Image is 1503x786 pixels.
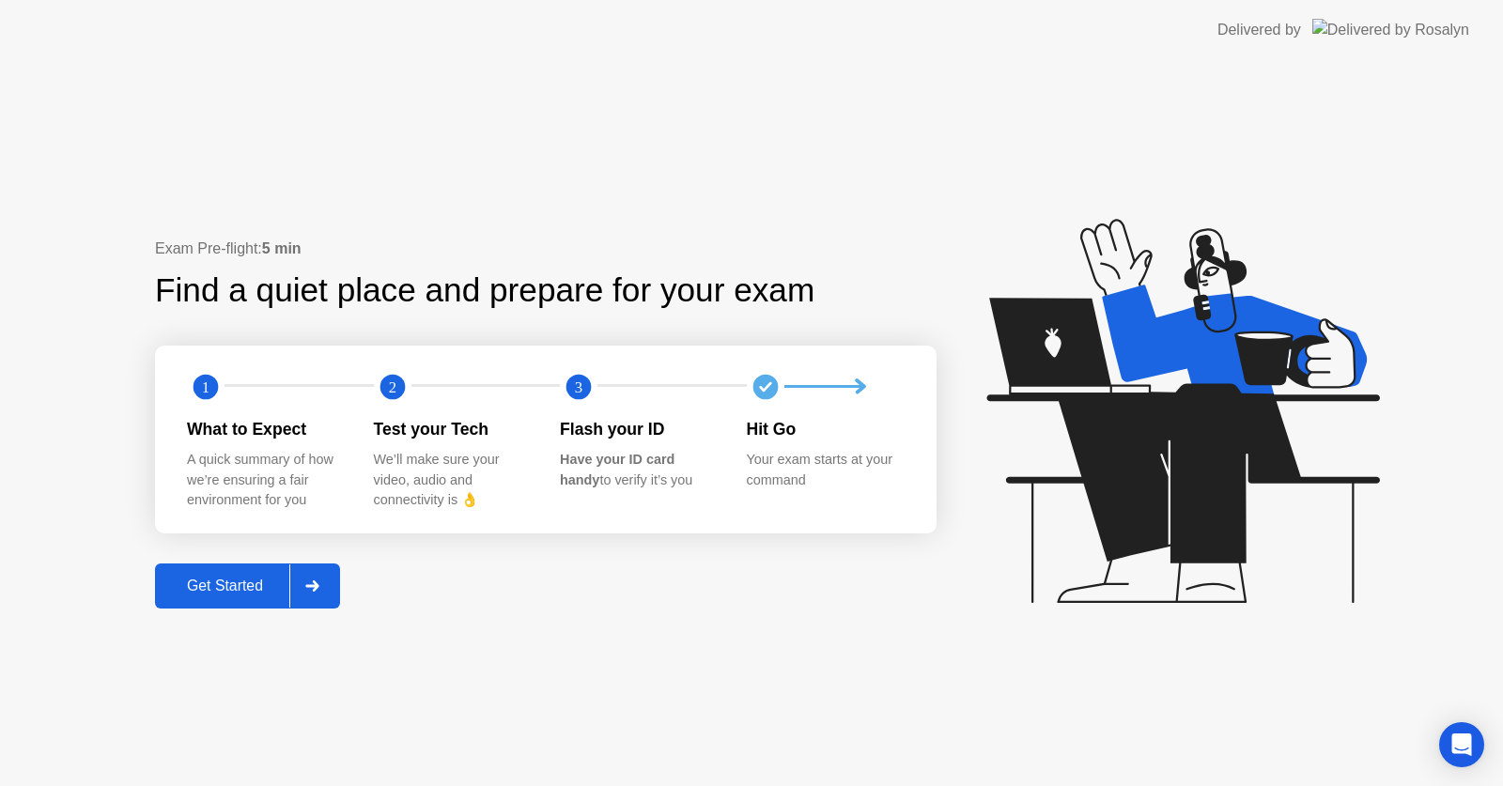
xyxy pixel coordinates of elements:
div: We’ll make sure your video, audio and connectivity is 👌 [374,450,531,511]
div: Delivered by [1217,19,1301,41]
text: 2 [388,378,395,395]
div: Get Started [161,578,289,594]
div: Open Intercom Messenger [1439,722,1484,767]
div: A quick summary of how we’re ensuring a fair environment for you [187,450,344,511]
div: Find a quiet place and prepare for your exam [155,266,817,316]
b: 5 min [262,240,302,256]
div: Test your Tech [374,417,531,441]
button: Get Started [155,563,340,609]
div: Hit Go [747,417,904,441]
b: Have your ID card handy [560,452,674,487]
img: Delivered by Rosalyn [1312,19,1469,40]
text: 1 [202,378,209,395]
div: to verify it’s you [560,450,717,490]
div: Flash your ID [560,417,717,441]
div: What to Expect [187,417,344,441]
div: Your exam starts at your command [747,450,904,490]
div: Exam Pre-flight: [155,238,937,260]
text: 3 [575,378,582,395]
